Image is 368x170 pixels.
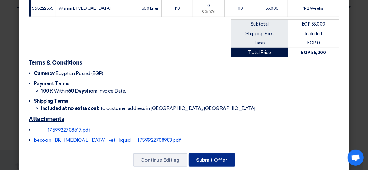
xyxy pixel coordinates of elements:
[34,98,68,104] span: Shipping Terms
[288,20,339,29] td: EGP 55,000
[231,48,288,57] td: Total Price
[238,6,243,11] span: 110
[304,6,323,11] span: 1-2 Weeks
[29,116,64,122] u: Attachments
[133,153,187,167] button: Continue Editing
[41,88,54,94] strong: 100%
[231,20,288,29] td: Subtotal
[58,6,110,11] span: Vitamin B [MEDICAL_DATA]
[195,9,222,14] div: (0%) VAT
[231,29,288,38] td: Shipping Fees
[348,150,364,166] div: Open chat
[266,6,278,11] span: 55,000
[305,31,322,36] span: Included
[41,105,339,112] li: , to customer address in [GEOGRAPHIC_DATA], [GEOGRAPHIC_DATA]
[41,105,99,111] strong: Included at no extra cost
[231,38,288,48] td: Taxes
[175,6,180,11] span: 110
[56,71,103,76] span: Egyptian Pound (EGP)
[29,60,82,66] u: Terms & Conditions
[34,81,70,87] span: Payment Terms
[34,127,91,133] a: ____1759922708617.pdf
[307,40,320,46] span: EGP 0
[34,137,181,143] a: becocin_BK_[MEDICAL_DATA]_vet_liquid__1759922708983.pdf
[34,71,55,76] span: Currency
[189,153,235,167] button: Submit Offer
[142,6,158,11] span: 500 Liter
[207,3,210,8] span: 0
[41,88,126,94] span: Within from Invoice Date.
[301,50,326,55] strong: EGP 55,000
[68,88,87,94] u: 60 Days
